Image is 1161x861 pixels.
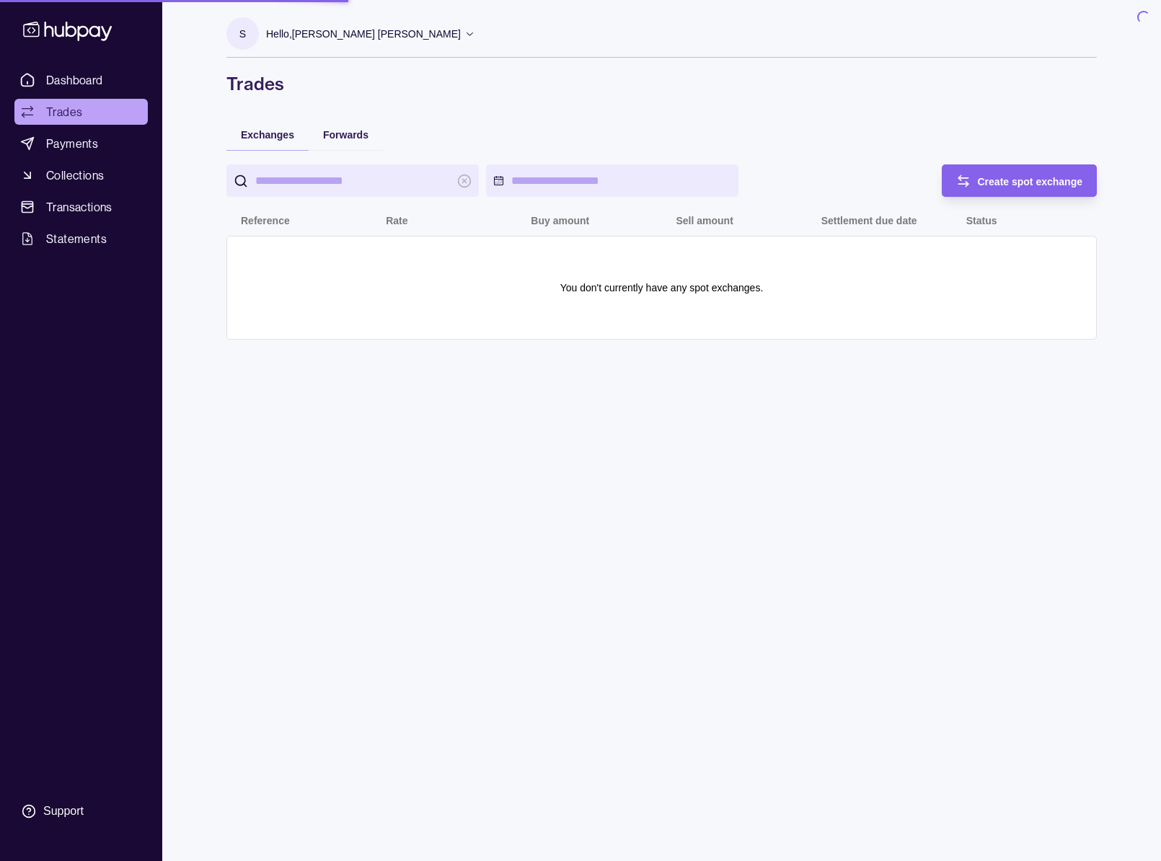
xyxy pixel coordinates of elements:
button: Create spot exchange [942,164,1098,197]
a: Transactions [14,194,148,220]
span: Create spot exchange [978,176,1083,187]
h1: Trades [226,72,1097,95]
p: Status [966,215,997,226]
p: Reference [241,215,290,226]
span: Trades [46,103,82,120]
p: Settlement due date [821,215,917,226]
a: Statements [14,226,148,252]
p: You don't currently have any spot exchanges. [560,280,764,296]
a: Trades [14,99,148,125]
div: Support [43,803,84,819]
span: Collections [46,167,104,184]
span: Exchanges [241,129,294,141]
span: Statements [46,230,107,247]
p: Rate [386,215,407,226]
p: Sell amount [676,215,733,226]
p: Hello, [PERSON_NAME] [PERSON_NAME] [266,26,461,42]
input: search [255,164,450,197]
span: Dashboard [46,71,103,89]
p: S [239,26,246,42]
span: Payments [46,135,98,152]
span: Transactions [46,198,112,216]
a: Support [14,796,148,826]
a: Payments [14,131,148,156]
a: Collections [14,162,148,188]
span: Forwards [323,129,368,141]
a: Dashboard [14,67,148,93]
p: Buy amount [531,215,589,226]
